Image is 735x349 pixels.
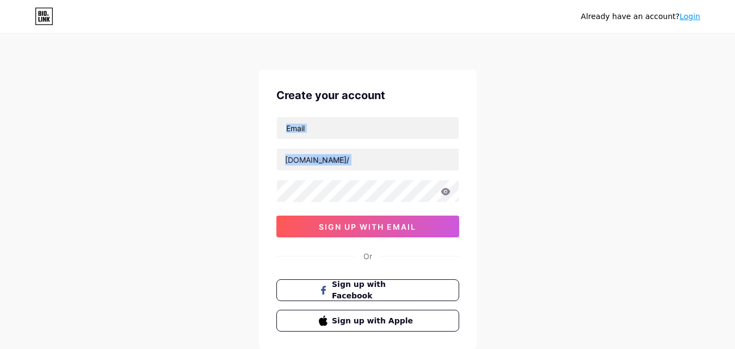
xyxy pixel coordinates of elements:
input: Email [277,117,459,139]
input: username [277,149,459,170]
span: sign up with email [319,222,416,231]
div: Or [363,250,372,262]
div: Create your account [276,87,459,103]
span: Sign up with Apple [332,315,416,327]
button: sign up with email [276,216,459,237]
div: Already have an account? [581,11,700,22]
button: Sign up with Facebook [276,279,459,301]
span: Sign up with Facebook [332,279,416,302]
button: Sign up with Apple [276,310,459,332]
a: Login [680,12,700,21]
div: [DOMAIN_NAME]/ [285,154,349,166]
